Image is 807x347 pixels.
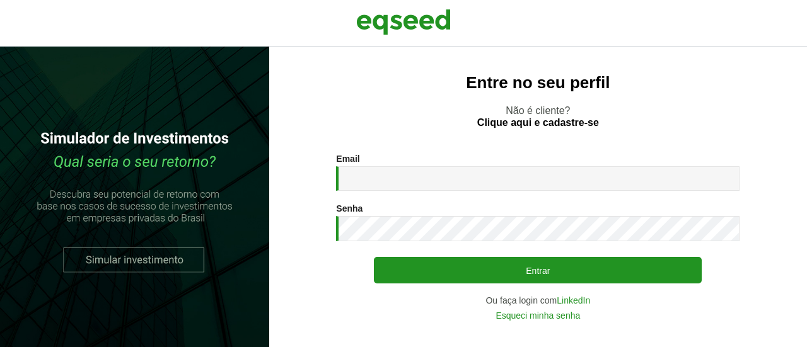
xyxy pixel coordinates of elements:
label: Senha [336,204,363,213]
a: LinkedIn [557,296,590,305]
button: Entrar [374,257,702,283]
h2: Entre no seu perfil [294,74,782,92]
a: Esqueci minha senha [496,311,580,320]
img: EqSeed Logo [356,6,451,38]
a: Clique aqui e cadastre-se [477,118,599,128]
p: Não é cliente? [294,105,782,128]
div: Ou faça login com [336,296,740,305]
label: Email [336,154,359,163]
